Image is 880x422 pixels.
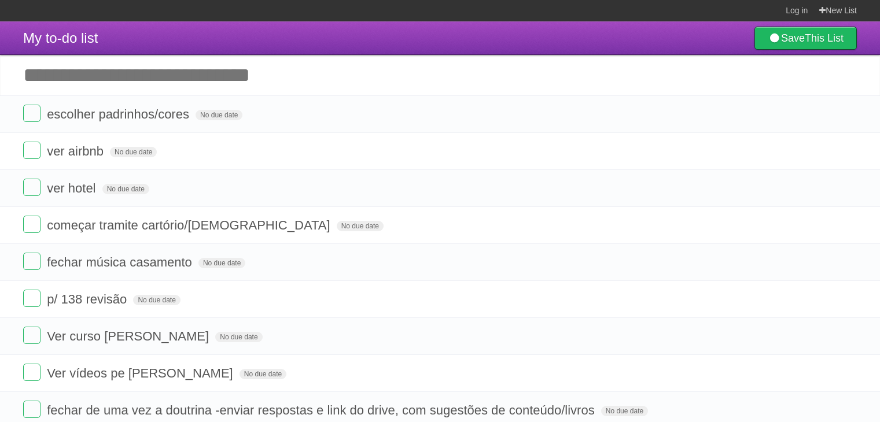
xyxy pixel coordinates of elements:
span: No due date [337,221,384,231]
label: Done [23,216,40,233]
span: No due date [133,295,180,305]
span: No due date [240,369,286,379]
span: No due date [198,258,245,268]
span: Ver vídeos pe [PERSON_NAME] [47,366,236,380]
a: SaveThis List [754,27,857,50]
label: Done [23,105,40,122]
span: No due date [110,147,157,157]
label: Done [23,364,40,381]
span: ver hotel [47,181,98,195]
span: escolher padrinhos/cores [47,107,192,121]
label: Done [23,327,40,344]
span: Ver curso [PERSON_NAME] [47,329,212,343]
label: Done [23,253,40,270]
label: Done [23,142,40,159]
span: No due date [102,184,149,194]
label: Done [23,290,40,307]
span: fechar de uma vez a doutrina -enviar respostas e link do drive, com sugestões de conteúdo/livros [47,403,598,417]
span: ver airbnb [47,144,106,158]
span: No due date [196,110,242,120]
span: começar tramite cartório/[DEMOGRAPHIC_DATA] [47,218,333,232]
span: No due date [601,406,648,416]
span: No due date [215,332,262,342]
label: Done [23,401,40,418]
span: p/ 138 revisão [47,292,130,306]
span: My to-do list [23,30,98,46]
b: This List [805,32,844,44]
span: fechar música casamento [47,255,195,269]
label: Done [23,179,40,196]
